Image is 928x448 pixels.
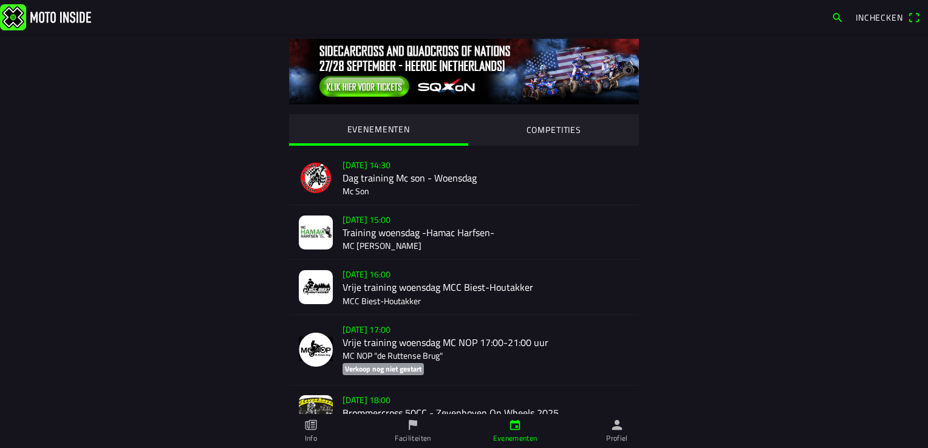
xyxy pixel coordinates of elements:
img: sfRBxcGZmvZ0K6QUyq9TbY0sbKJYVDoKWVN9jkDZ.png [299,161,333,195]
a: [DATE] 14:30Dag training Mc son - WoensdagMc Son [289,151,639,205]
img: 22WRKt2J6FFDTZoAO6j2KBmPYAh1uXm4oPOghp5E.jpg [299,216,333,249]
ion-icon: calendar [508,418,522,432]
a: [DATE] 18:00Brommercross 50CC - Zevenhoven On Wheels 2025 [289,385,639,440]
span: Inchecken [856,11,903,24]
ion-label: Evenementen [493,433,537,444]
a: [DATE] 17:00Vrije training woensdag MC NOP 17:00-21:00 uurMC NOP "de Ruttense Brug"Verkoop nog ni... [289,315,639,385]
ion-icon: flag [406,418,420,432]
a: search [825,7,850,27]
ion-label: Profiel [606,433,628,444]
img: qF7yoQSmzbCqfcgpn3LWBtaLFB1iKNxygnmDsdMv.jpg [299,270,333,304]
ion-icon: person [610,418,624,432]
ion-segment-button: COMPETITIES [468,114,640,146]
ion-label: Info [305,433,317,444]
a: Incheckenqr scanner [850,7,926,27]
a: [DATE] 15:00Training woensdag -Hamac Harfsen-MC [PERSON_NAME] [289,205,639,260]
a: [DATE] 16:00Vrije training woensdag MCC Biest-HoutakkerMCC Biest-Houtakker [289,260,639,314]
img: NjdwpvkGicnr6oC83998ZTDUeXJJ29cK9cmzxz8K.png [299,333,333,367]
ion-segment-button: EVENEMENTEN [289,114,468,146]
ion-label: Faciliteiten [395,433,431,444]
img: 0tIKNvXMbOBQGQ39g5GyH2eKrZ0ImZcyIMR2rZNf.jpg [289,39,639,104]
ion-icon: paper [304,418,318,432]
img: ZWpMevB2HtM9PSRG0DOL5BeeSKRJMujE3mbAFX0B.jpg [299,395,333,429]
